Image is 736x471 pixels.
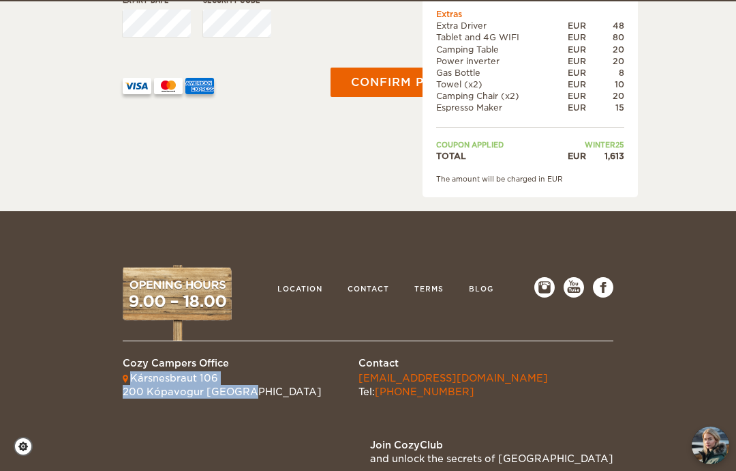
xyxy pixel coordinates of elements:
div: Join CozyClub [370,438,613,452]
td: Gas Bottle [436,67,568,78]
div: 10 [586,78,624,90]
div: The amount will be charged in EUR [436,174,624,184]
div: 8 [586,67,624,78]
div: EUR [568,102,586,113]
img: AMEX [185,78,214,94]
td: Camping Chair (x2) [436,90,568,102]
div: 20 [586,55,624,67]
div: EUR [568,20,586,31]
td: Extra Driver [436,20,568,31]
td: Extras [436,8,624,20]
td: Power inverter [436,55,568,67]
div: 80 [586,31,624,43]
a: Cookie settings [14,437,42,456]
button: chat-button [692,427,729,464]
div: EUR [568,78,586,90]
div: Tel: [358,371,548,399]
div: 15 [586,102,624,113]
a: Terms [408,277,450,303]
td: Espresso Maker [436,102,568,113]
div: EUR [568,67,586,78]
a: Contact [341,277,396,303]
a: [PHONE_NUMBER] [375,386,474,397]
a: Location [271,277,329,303]
a: [EMAIL_ADDRESS][DOMAIN_NAME] [358,373,548,384]
td: WINTER25 [568,140,624,149]
div: 20 [586,90,624,102]
td: Camping Table [436,44,568,55]
a: Blog [462,277,500,303]
img: VISA [123,78,151,94]
div: 1,613 [586,150,624,162]
div: EUR [568,150,586,162]
div: and unlock the secrets of [GEOGRAPHIC_DATA] [370,452,613,466]
div: 48 [586,20,624,31]
button: Confirm payment [331,68,497,98]
div: Kársnesbraut 106 200 Kópavogur [GEOGRAPHIC_DATA] [123,371,322,399]
td: Towel (x2) [436,78,568,90]
div: EUR [568,44,586,55]
div: EUR [568,31,586,43]
div: EUR [568,55,586,67]
div: Cozy Campers Office [123,356,322,370]
img: Freyja at Cozy Campers [692,427,729,464]
img: mastercard [154,78,183,94]
div: 20 [586,44,624,55]
td: Coupon applied [436,140,568,149]
td: TOTAL [436,150,568,162]
div: EUR [568,90,586,102]
div: Contact [358,356,548,370]
td: Tablet and 4G WIFI [436,31,568,43]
